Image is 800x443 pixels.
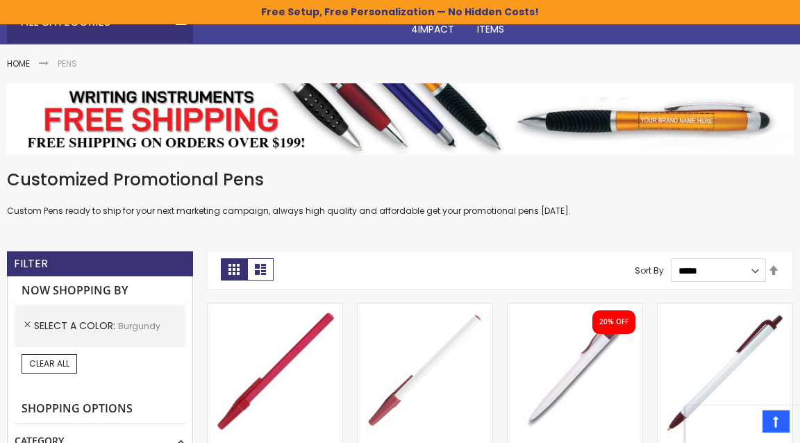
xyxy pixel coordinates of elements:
[29,358,69,369] span: Clear All
[635,265,664,276] label: Sort By
[58,58,77,69] strong: Pens
[15,276,185,306] strong: Now Shopping by
[508,303,642,315] a: Oak Pen-Burgundy
[7,83,793,156] img: Pens
[14,256,48,271] strong: Filter
[15,394,185,424] strong: Shopping Options
[7,58,30,69] a: Home
[358,303,492,438] img: Belfast Value Stick Pen-Burgundy
[658,303,792,438] img: Contender Pen-Burgundy
[358,303,492,315] a: Belfast Value Stick Pen-Burgundy
[508,303,642,438] img: Oak Pen-Burgundy
[22,354,77,374] a: Clear All
[221,258,247,281] strong: Grid
[685,406,800,443] iframe: Google Customer Reviews
[658,303,792,315] a: Contender Pen-Burgundy
[7,169,793,217] div: Custom Pens ready to ship for your next marketing campaign, always high quality and affordable ge...
[599,317,628,327] div: 20% OFF
[34,319,118,333] span: Select A Color
[7,169,793,191] h1: Customized Promotional Pens
[208,303,342,438] img: Belfast B Value Stick Pen-Burgundy
[118,320,160,332] span: Burgundy
[208,303,342,315] a: Belfast B Value Stick Pen-Burgundy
